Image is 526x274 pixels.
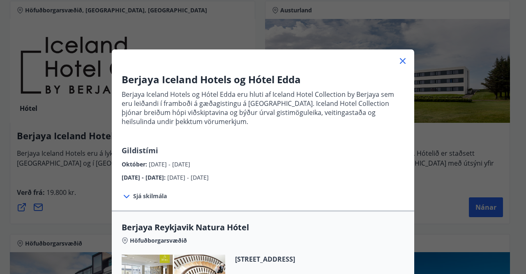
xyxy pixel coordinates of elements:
p: Berjaya Iceland Hotels og Hótel Edda eru hluti af Iceland Hotel Collection by Berjaya sem eru lei... [122,90,404,126]
span: [DATE] - [DATE] [149,160,190,168]
span: Gildistími [122,145,158,155]
span: Sjá skilmála [133,192,167,200]
span: [DATE] - [DATE] : [122,173,167,181]
span: Höfuðborgarsvæðið [130,237,187,245]
span: Október : [122,160,149,168]
span: Berjaya Reykjavik Natura Hótel [122,222,404,233]
span: [DATE] - [DATE] [167,173,209,181]
span: [STREET_ADDRESS] [235,255,331,264]
h3: Berjaya Iceland Hotels og Hótel Edda [122,73,404,87]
